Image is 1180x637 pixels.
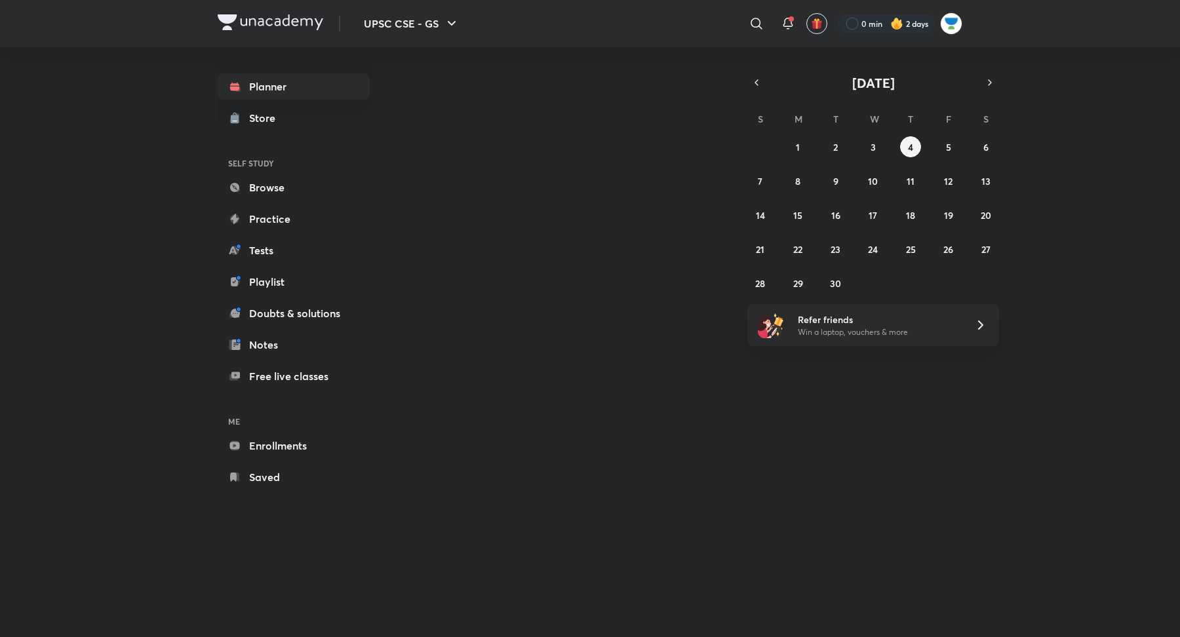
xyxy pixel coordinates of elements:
a: Company Logo [218,14,323,33]
abbr: September 14, 2025 [756,209,765,222]
button: September 5, 2025 [938,136,959,157]
abbr: Friday [946,113,951,125]
button: September 26, 2025 [938,239,959,260]
button: September 22, 2025 [787,239,808,260]
button: September 19, 2025 [938,204,959,225]
abbr: Saturday [983,113,989,125]
abbr: September 15, 2025 [793,209,802,222]
div: Store [249,110,283,126]
a: Saved [218,464,370,490]
abbr: September 4, 2025 [908,141,913,153]
span: [DATE] [852,74,895,92]
button: September 16, 2025 [825,204,846,225]
abbr: Monday [795,113,802,125]
abbr: September 6, 2025 [983,141,989,153]
abbr: September 1, 2025 [796,141,800,153]
abbr: September 16, 2025 [831,209,840,222]
button: September 9, 2025 [825,170,846,191]
button: September 14, 2025 [750,204,771,225]
button: September 17, 2025 [863,204,884,225]
button: UPSC CSE - GS [356,10,467,37]
abbr: Sunday [758,113,763,125]
button: September 25, 2025 [900,239,921,260]
a: Notes [218,332,370,358]
button: September 6, 2025 [975,136,996,157]
img: Jiban Jyoti Dash [940,12,962,35]
abbr: September 17, 2025 [869,209,877,222]
a: Enrollments [218,433,370,459]
abbr: September 11, 2025 [907,175,914,187]
abbr: September 25, 2025 [906,243,916,256]
button: September 20, 2025 [975,204,996,225]
abbr: September 21, 2025 [756,243,764,256]
a: Playlist [218,269,370,295]
img: avatar [811,18,823,29]
button: September 7, 2025 [750,170,771,191]
p: Win a laptop, vouchers & more [798,326,959,338]
button: September 1, 2025 [787,136,808,157]
abbr: September 2, 2025 [833,141,838,153]
button: September 4, 2025 [900,136,921,157]
abbr: September 23, 2025 [831,243,840,256]
abbr: September 28, 2025 [755,277,765,290]
button: September 23, 2025 [825,239,846,260]
abbr: September 10, 2025 [868,175,878,187]
button: September 15, 2025 [787,204,808,225]
abbr: Tuesday [833,113,838,125]
abbr: September 12, 2025 [944,175,953,187]
h6: Refer friends [798,313,959,326]
img: Company Logo [218,14,323,30]
button: September 3, 2025 [863,136,884,157]
a: Planner [218,73,370,100]
h6: ME [218,410,370,433]
a: Tests [218,237,370,263]
button: September 10, 2025 [863,170,884,191]
abbr: September 18, 2025 [906,209,915,222]
button: September 28, 2025 [750,273,771,294]
abbr: September 8, 2025 [795,175,800,187]
h6: SELF STUDY [218,152,370,174]
a: Store [218,105,370,131]
button: September 8, 2025 [787,170,808,191]
abbr: Thursday [908,113,913,125]
abbr: September 24, 2025 [868,243,878,256]
abbr: September 3, 2025 [871,141,876,153]
img: referral [758,312,784,338]
abbr: September 22, 2025 [793,243,802,256]
button: September 12, 2025 [938,170,959,191]
button: September 30, 2025 [825,273,846,294]
abbr: September 29, 2025 [793,277,803,290]
abbr: September 7, 2025 [758,175,762,187]
abbr: Wednesday [870,113,879,125]
img: streak [890,17,903,30]
abbr: September 13, 2025 [981,175,991,187]
button: September 29, 2025 [787,273,808,294]
abbr: September 5, 2025 [946,141,951,153]
button: [DATE] [766,73,981,92]
a: Doubts & solutions [218,300,370,326]
button: September 21, 2025 [750,239,771,260]
abbr: September 30, 2025 [830,277,841,290]
button: September 24, 2025 [863,239,884,260]
a: Browse [218,174,370,201]
abbr: September 26, 2025 [943,243,953,256]
button: September 13, 2025 [975,170,996,191]
button: avatar [806,13,827,34]
button: September 27, 2025 [975,239,996,260]
button: September 11, 2025 [900,170,921,191]
a: Free live classes [218,363,370,389]
button: September 2, 2025 [825,136,846,157]
abbr: September 27, 2025 [981,243,991,256]
abbr: September 20, 2025 [981,209,991,222]
abbr: September 19, 2025 [944,209,953,222]
button: September 18, 2025 [900,204,921,225]
abbr: September 9, 2025 [833,175,838,187]
a: Practice [218,206,370,232]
